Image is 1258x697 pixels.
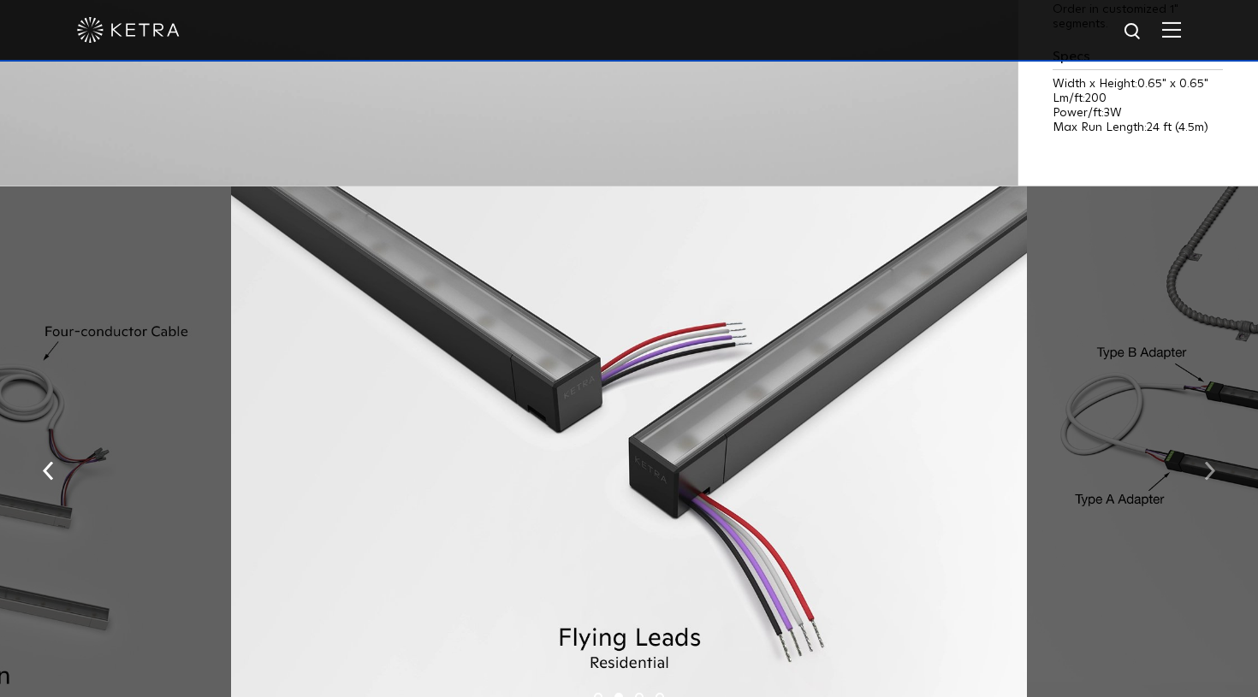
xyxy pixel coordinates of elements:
span: 200 [1085,92,1107,104]
p: Lm/ft: [1053,92,1223,106]
img: arrow-left-black.svg [43,462,54,481]
img: search icon [1123,21,1144,43]
p: Max Run Length: [1053,121,1223,135]
p: Power/ft: [1053,106,1223,121]
p: Width x Height: [1053,77,1223,92]
span: 24 ft (4.5m) [1147,121,1208,133]
img: ketra-logo-2019-white [77,17,180,43]
img: Hamburger%20Nav.svg [1162,21,1181,38]
img: arrow-right-black.svg [1204,462,1215,481]
span: 3W [1104,107,1122,119]
span: 0.65" x 0.65" [1137,78,1208,90]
